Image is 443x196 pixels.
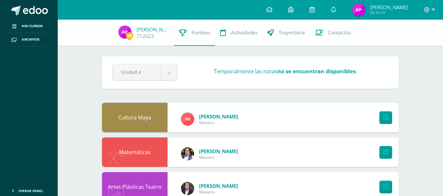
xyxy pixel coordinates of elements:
[136,26,169,33] a: [PERSON_NAME]
[118,26,131,39] img: e44ed7ce8883320d2b2d08dc3ddbf5f3.png
[310,20,356,46] a: Contactos
[136,33,154,40] a: 712023
[199,120,238,125] span: Maestro
[199,148,238,154] a: [PERSON_NAME]
[191,29,210,36] span: Punteos
[102,137,168,167] div: Matemáticas
[214,68,357,75] h3: Temporalmente las notas .
[262,20,310,46] a: Trayectoria
[18,188,43,193] span: Cerrar panel
[113,64,177,80] a: Unidad 4
[5,33,52,46] a: Archivos
[370,4,408,10] span: [PERSON_NAME]
[370,10,408,15] span: Mi Perfil
[277,68,356,75] strong: no se encuentran disponibles
[215,20,262,46] a: Actividades
[121,64,153,80] span: Unidad 4
[199,189,238,195] span: Maestro
[181,147,194,160] img: c7456b1c7483b5bc980471181b9518ab.png
[181,113,194,126] img: bcb5d855c5dab1d02cc8bcea50869bf4.png
[328,29,351,36] span: Contactos
[199,113,238,120] a: [PERSON_NAME]
[126,32,133,40] span: 85
[181,182,194,195] img: ee34ef986f03f45fc2392d0669348478.png
[199,183,238,189] a: [PERSON_NAME]
[102,103,168,132] div: Cultura Maya
[199,154,238,160] span: Maestro
[174,20,215,46] a: Punteos
[231,29,257,36] span: Actividades
[279,29,305,36] span: Trayectoria
[22,37,39,42] span: Archivos
[22,24,43,29] span: Mis cursos
[5,20,52,33] a: Mis cursos
[352,3,365,16] img: e44ed7ce8883320d2b2d08dc3ddbf5f3.png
